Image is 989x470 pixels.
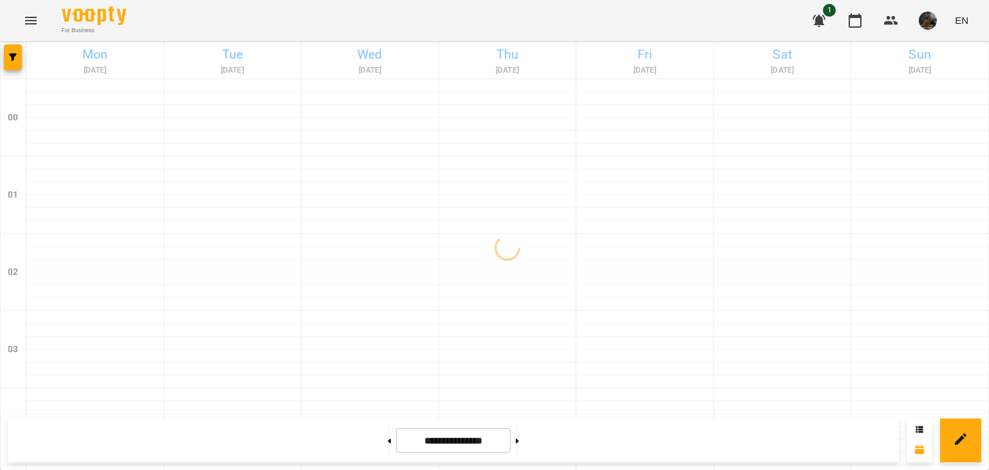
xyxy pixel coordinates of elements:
span: 1 [823,4,836,17]
h6: [DATE] [578,64,711,77]
h6: Mon [28,44,162,64]
h6: Fri [578,44,711,64]
button: Menu [15,5,46,36]
h6: [DATE] [166,64,299,77]
img: Voopty Logo [62,6,126,25]
h6: [DATE] [716,64,849,77]
h6: [DATE] [28,64,162,77]
h6: 02 [8,265,18,279]
img: 38836d50468c905d322a6b1b27ef4d16.jpg [919,12,937,30]
h6: 01 [8,188,18,202]
h6: Tue [166,44,299,64]
h6: Sun [853,44,986,64]
h6: [DATE] [853,64,986,77]
h6: 03 [8,343,18,357]
span: EN [955,14,968,27]
h6: [DATE] [303,64,437,77]
button: EN [950,8,974,32]
h6: 00 [8,111,18,125]
h6: Wed [303,44,437,64]
h6: Thu [441,44,574,64]
h6: Sat [716,44,849,64]
h6: [DATE] [441,64,574,77]
span: For Business [62,26,126,35]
